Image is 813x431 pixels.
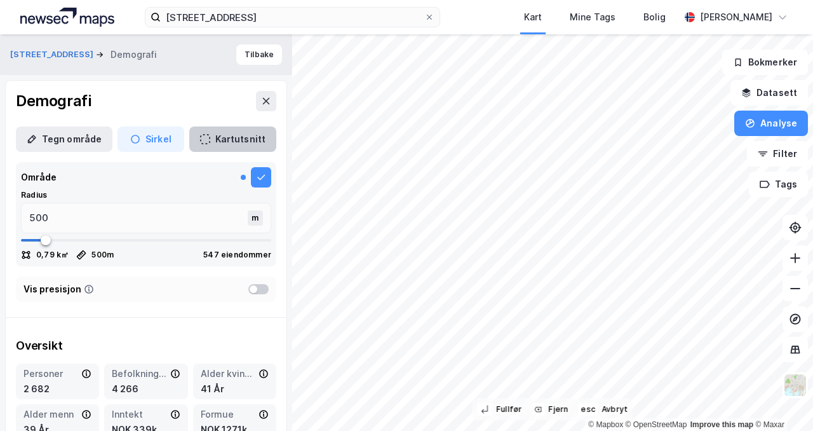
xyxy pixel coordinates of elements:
[16,127,112,152] button: Tegn område
[588,420,623,429] a: Mapbox
[112,381,180,397] div: 4 266
[747,141,808,167] button: Filter
[22,203,250,233] input: m
[112,366,167,381] div: Befolkning dagtid
[700,10,772,25] div: [PERSON_NAME]
[690,420,753,429] a: Improve this map
[24,282,81,297] div: Vis presisjon
[626,420,687,429] a: OpenStreetMap
[91,250,114,260] div: 500 m
[749,370,813,431] div: Kontrollprogram for chat
[16,91,91,111] div: Demografi
[201,381,269,397] div: 41 År
[118,127,184,152] button: Sirkel
[749,370,813,431] iframe: Chat Widget
[201,366,256,381] div: Alder kvinner
[112,407,167,422] div: Inntekt
[734,111,808,136] button: Analyse
[201,407,256,422] div: Formue
[161,8,424,27] input: Søk på adresse, matrikkel, gårdeiere, leietakere eller personer
[24,407,79,422] div: Alder menn
[24,366,79,381] div: Personer
[236,44,282,65] button: Tilbake
[524,10,542,25] div: Kart
[36,250,69,260] div: 0,79 k㎡
[21,170,57,185] div: Område
[643,10,666,25] div: Bolig
[248,210,263,226] div: m
[10,48,96,61] button: [STREET_ADDRESS]
[722,50,808,75] button: Bokmerker
[203,250,271,260] div: 547 eiendommer
[16,338,276,353] div: Oversikt
[570,10,615,25] div: Mine Tags
[730,80,808,106] button: Datasett
[749,172,808,197] button: Tags
[21,190,271,200] div: Radius
[20,8,114,27] img: logo.a4113a55bc3d86da70a041830d287a7e.svg
[24,381,91,397] div: 2 682
[189,127,276,152] button: Kartutsnitt
[111,47,157,62] div: Demografi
